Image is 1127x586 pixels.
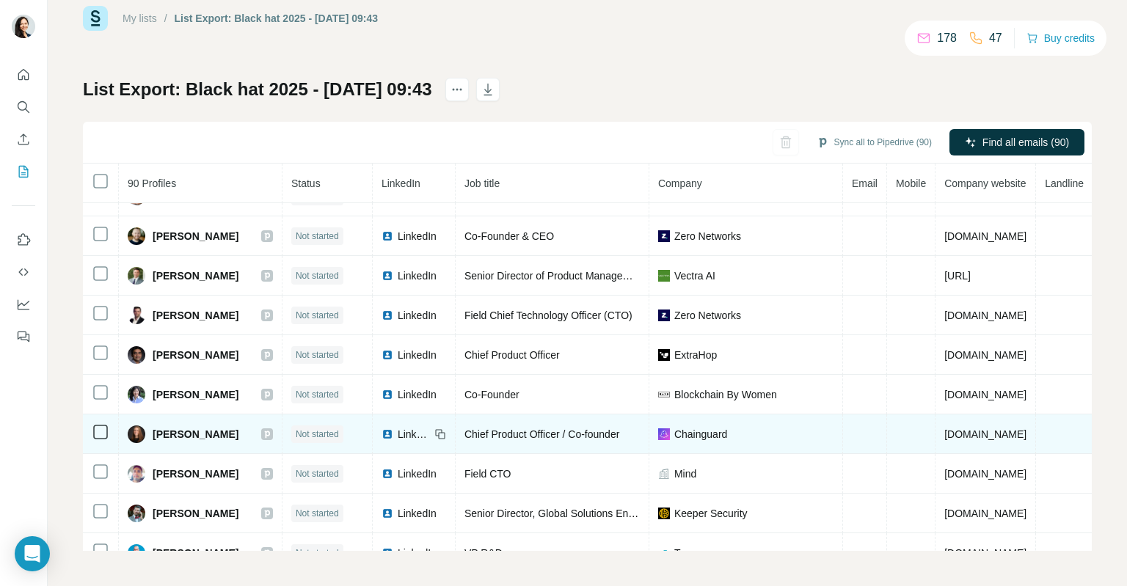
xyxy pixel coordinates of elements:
span: [PERSON_NAME] [153,546,238,560]
span: Vectra AI [674,268,715,283]
span: Senior Director of Product Management - AI Detections, Prioritization, Vectra Match [464,270,843,282]
span: Keeper Security [674,506,748,521]
img: Avatar [128,227,145,245]
button: Enrich CSV [12,126,35,153]
img: company-logo [658,270,670,282]
button: Search [12,94,35,120]
span: Chainguard [674,427,727,442]
img: Avatar [128,307,145,324]
li: / [164,11,167,26]
img: LinkedIn logo [382,270,393,282]
span: Field Chief Technology Officer (CTO) [464,310,632,321]
span: LinkedIn [398,348,437,362]
button: Quick start [12,62,35,88]
span: [PERSON_NAME] [153,506,238,521]
span: LinkedIn [398,268,437,283]
button: Use Surfe API [12,259,35,285]
span: LinkedIn [398,506,437,521]
span: [PERSON_NAME] [153,387,238,402]
button: Buy credits [1026,28,1095,48]
span: LinkedIn [398,387,437,402]
span: Zero Networks [674,229,741,243]
img: LinkedIn logo [382,468,393,480]
span: [URL] [944,270,971,282]
p: 178 [937,29,957,47]
span: Not started [296,269,339,282]
span: Chief Product Officer / Co-founder [464,428,619,440]
p: 47 [989,29,1002,47]
img: company-logo [658,310,670,321]
span: Zero Networks [674,308,741,323]
span: ExtraHop [674,348,717,362]
span: Not started [296,467,339,480]
span: [PERSON_NAME] [153,348,238,362]
img: Avatar [128,267,145,285]
span: LinkedIn [382,177,420,189]
img: company-logo [658,508,670,519]
span: Torq [674,546,694,560]
img: Avatar [128,505,145,522]
span: 90 Profiles [128,177,176,189]
span: Mind [674,466,696,481]
span: Blockchain By Women [674,387,777,402]
span: Not started [296,348,339,362]
span: Not started [296,546,339,560]
span: Chief Product Officer [464,349,560,361]
span: [DOMAIN_NAME] [944,468,1026,480]
span: [PERSON_NAME] [153,229,238,243]
span: Mobile [896,177,926,189]
div: Open Intercom Messenger [15,536,50,571]
img: Avatar [128,425,145,443]
span: Job title [464,177,500,189]
button: Find all emails (90) [949,129,1084,155]
button: Sync all to Pipedrive (90) [806,131,942,153]
span: [DOMAIN_NAME] [944,349,1026,361]
a: My lists [123,12,157,24]
span: LinkedIn [398,466,437,481]
span: [DOMAIN_NAME] [944,547,1026,559]
span: Company website [944,177,1026,189]
img: company-logo [658,230,670,242]
img: Avatar [128,386,145,403]
img: Avatar [12,15,35,38]
img: LinkedIn logo [382,230,393,242]
img: Avatar [128,544,145,562]
img: company-logo [658,389,670,400]
button: Feedback [12,323,35,350]
span: [PERSON_NAME] [153,268,238,283]
img: Avatar [128,465,145,483]
img: company-logo [658,349,670,361]
button: Use Surfe on LinkedIn [12,227,35,253]
img: LinkedIn logo [382,428,393,440]
span: [DOMAIN_NAME] [944,230,1026,242]
span: Not started [296,309,339,322]
span: Not started [296,428,339,441]
span: Field CTO [464,468,511,480]
span: Find all emails (90) [982,135,1069,150]
span: Co-Founder [464,389,519,400]
span: Not started [296,230,339,243]
span: [DOMAIN_NAME] [944,508,1026,519]
button: My lists [12,158,35,185]
span: [PERSON_NAME] [153,466,238,481]
img: LinkedIn logo [382,508,393,519]
span: LinkedIn [398,229,437,243]
span: [DOMAIN_NAME] [944,428,1026,440]
img: Surfe Logo [83,6,108,31]
img: company-logo [658,428,670,440]
span: Not started [296,388,339,401]
span: [DOMAIN_NAME] [944,310,1026,321]
span: [PERSON_NAME] [153,308,238,323]
span: LinkedIn [398,308,437,323]
span: Email [852,177,878,189]
button: actions [445,78,469,101]
span: Co-Founder & CEO [464,230,554,242]
span: LinkedIn [398,427,430,442]
img: LinkedIn logo [382,349,393,361]
span: Not started [296,507,339,520]
div: List Export: Black hat 2025 - [DATE] 09:43 [175,11,378,26]
span: Status [291,177,321,189]
img: company-logo [658,547,670,559]
span: Landline [1045,177,1084,189]
span: Senior Director, Global Solutions Engineering [464,508,671,519]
